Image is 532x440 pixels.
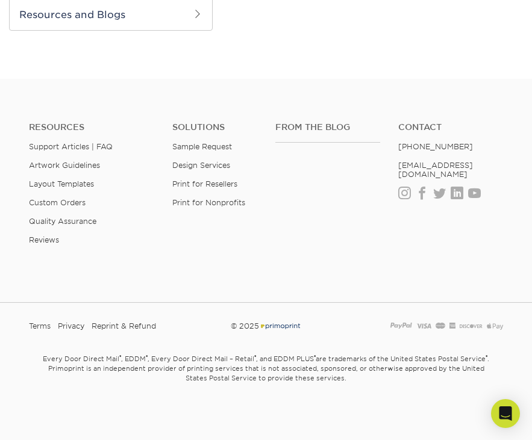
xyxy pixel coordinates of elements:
a: Print for Nonprofits [172,198,245,207]
h4: Solutions [172,122,257,132]
a: Support Articles | FAQ [29,142,113,151]
h4: From the Blog [275,122,380,132]
sup: ® [314,354,316,360]
a: Artwork Guidelines [29,161,100,170]
a: Design Services [172,161,230,170]
div: Open Intercom Messenger [491,399,520,428]
a: Reprint & Refund [92,317,156,335]
img: Primoprint [259,321,301,330]
a: Privacy [58,317,84,335]
a: [EMAIL_ADDRESS][DOMAIN_NAME] [398,161,473,179]
sup: ® [486,354,487,360]
a: [PHONE_NUMBER] [398,142,473,151]
a: Terms [29,317,51,335]
a: Contact [398,122,503,132]
h4: Resources [29,122,154,132]
a: Reviews [29,235,59,244]
a: Custom Orders [29,198,86,207]
div: © 2025 [184,317,348,335]
a: Print for Resellers [172,179,237,188]
a: Quality Assurance [29,217,96,226]
a: Sample Request [172,142,232,151]
a: Layout Templates [29,179,94,188]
